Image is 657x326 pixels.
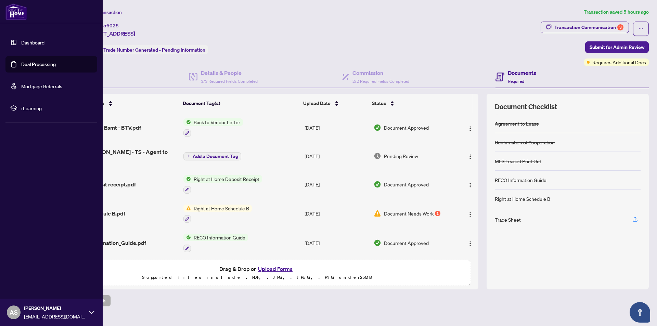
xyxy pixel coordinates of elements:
[495,216,521,223] div: Trade Sheet
[75,148,178,164] span: 480 [PERSON_NAME] - TS - Agent to Review.pdf
[372,100,386,107] span: Status
[374,210,381,217] img: Document Status
[75,239,146,247] span: Reco_Information_Guide.pdf
[585,41,649,53] button: Submit for Admin Review
[75,123,141,132] span: 480 Eulalie Bsmt - BTV.pdf
[48,273,466,282] p: Supported files include .PDF, .JPG, .JPEG, .PNG under 25 MB
[256,264,295,273] button: Upload Forms
[435,211,440,216] div: 1
[24,304,86,312] span: [PERSON_NAME]
[183,175,262,194] button: Status IconRight at Home Deposit Receipt
[183,234,191,241] img: Status Icon
[495,120,539,127] div: Agreement to Lease
[201,79,258,84] span: 3/3 Required Fields Completed
[384,181,429,188] span: Document Approved
[374,239,381,247] img: Document Status
[302,199,371,229] td: [DATE]
[183,118,191,126] img: Status Icon
[639,26,643,31] span: ellipsis
[21,39,44,45] a: Dashboard
[465,151,476,161] button: Logo
[508,69,536,77] h4: Documents
[374,124,381,131] img: Document Status
[495,139,555,146] div: Confirmation of Cooperation
[465,179,476,190] button: Logo
[219,264,295,273] span: Drag & Drop or
[21,83,62,89] a: Mortgage Referrals
[183,175,191,183] img: Status Icon
[10,308,18,317] span: AS
[465,208,476,219] button: Logo
[302,113,371,142] td: [DATE]
[352,69,409,77] h4: Commission
[75,180,136,188] span: RAH deposit receipt.pdf
[541,22,629,33] button: Transaction Communication3
[183,118,243,137] button: Status IconBack to Vendor Letter
[191,234,248,241] span: RECO Information Guide
[554,22,623,33] div: Transaction Communication
[467,212,473,217] img: Logo
[465,122,476,133] button: Logo
[186,154,190,158] span: plus
[495,176,546,184] div: RECO Information Guide
[193,154,238,159] span: Add a Document Tag
[44,260,470,286] span: Drag & Drop orUpload FormsSupported files include .PDF, .JPG, .JPEG, .PNG under25MB
[352,79,409,84] span: 2/2 Required Fields Completed
[85,9,122,15] span: View Transaction
[384,152,418,160] span: Pending Review
[617,24,623,30] div: 3
[24,313,86,320] span: [EMAIL_ADDRESS][DOMAIN_NAME]
[584,8,649,16] article: Transaction saved 5 hours ago
[467,182,473,188] img: Logo
[183,152,241,160] button: Add a Document Tag
[302,142,371,170] td: [DATE]
[374,152,381,160] img: Document Status
[495,195,550,203] div: Right at Home Schedule B
[590,42,644,53] span: Submit for Admin Review
[384,124,429,131] span: Document Approved
[369,94,453,113] th: Status
[201,69,258,77] h4: Details & People
[495,157,541,165] div: MLS Leased Print Out
[183,205,191,212] img: Status Icon
[85,29,135,38] span: [STREET_ADDRESS]
[384,210,434,217] span: Document Needs Work
[300,94,369,113] th: Upload Date
[21,104,92,112] span: rLearning
[467,154,473,159] img: Logo
[467,241,473,246] img: Logo
[467,126,473,131] img: Logo
[303,100,331,107] span: Upload Date
[191,118,243,126] span: Back to Vendor Letter
[72,94,180,113] th: (9) File Name
[495,102,557,112] span: Document Checklist
[103,47,205,53] span: Trade Number Generated - Pending Information
[508,79,524,84] span: Required
[302,170,371,199] td: [DATE]
[103,23,119,29] span: 56028
[5,3,27,20] img: logo
[302,228,371,258] td: [DATE]
[465,237,476,248] button: Logo
[630,302,650,323] button: Open asap
[85,45,208,54] div: Status:
[374,181,381,188] img: Document Status
[180,94,300,113] th: Document Tag(s)
[592,58,646,66] span: Requires Additional Docs
[191,205,252,212] span: Right at Home Schedule B
[21,61,56,67] a: Deal Processing
[183,234,248,252] button: Status IconRECO Information Guide
[191,175,262,183] span: Right at Home Deposit Receipt
[384,239,429,247] span: Document Approved
[183,205,252,223] button: Status IconRight at Home Schedule B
